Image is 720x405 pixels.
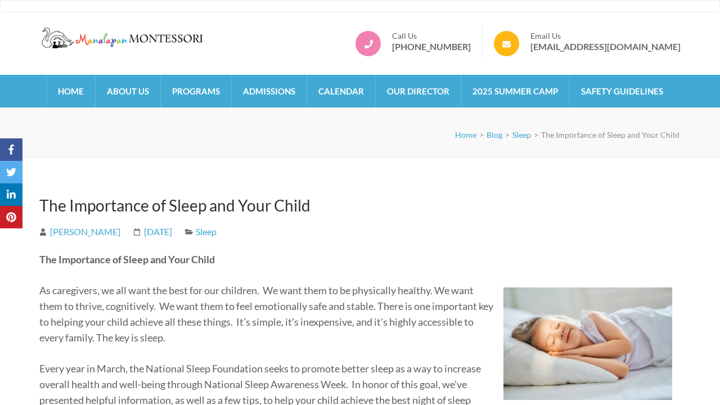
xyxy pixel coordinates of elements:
[39,253,215,265] strong: The Importance of Sleep and Your Child
[47,75,95,107] a: Home
[570,75,674,107] a: Safety Guidelines
[479,130,484,139] span: >
[196,226,217,237] a: Sleep
[144,226,172,237] time: [DATE]
[512,130,531,139] a: Sleep
[530,41,681,52] a: [EMAIL_ADDRESS][DOMAIN_NAME]
[39,226,120,237] a: [PERSON_NAME]
[534,130,538,139] span: >
[133,226,172,237] a: [DATE]
[39,282,672,345] p: As caregivers, we all want the best for our children. We want them to be physically healthy. We w...
[96,75,160,107] a: About Us
[505,130,510,139] span: >
[161,75,231,107] a: Programs
[487,130,502,139] a: Blog
[376,75,461,107] a: Our Director
[392,41,471,52] a: [PHONE_NUMBER]
[455,130,476,139] a: Home
[530,31,681,41] span: Email Us
[232,75,307,107] a: Admissions
[307,75,375,107] a: Calendar
[392,31,471,41] span: Call Us
[39,195,672,216] h1: The Importance of Sleep and Your Child
[461,75,569,107] a: 2025 Summer Camp
[39,25,208,50] img: Manalapan Montessori – #1 Rated Child Day Care Center in Manalapan NJ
